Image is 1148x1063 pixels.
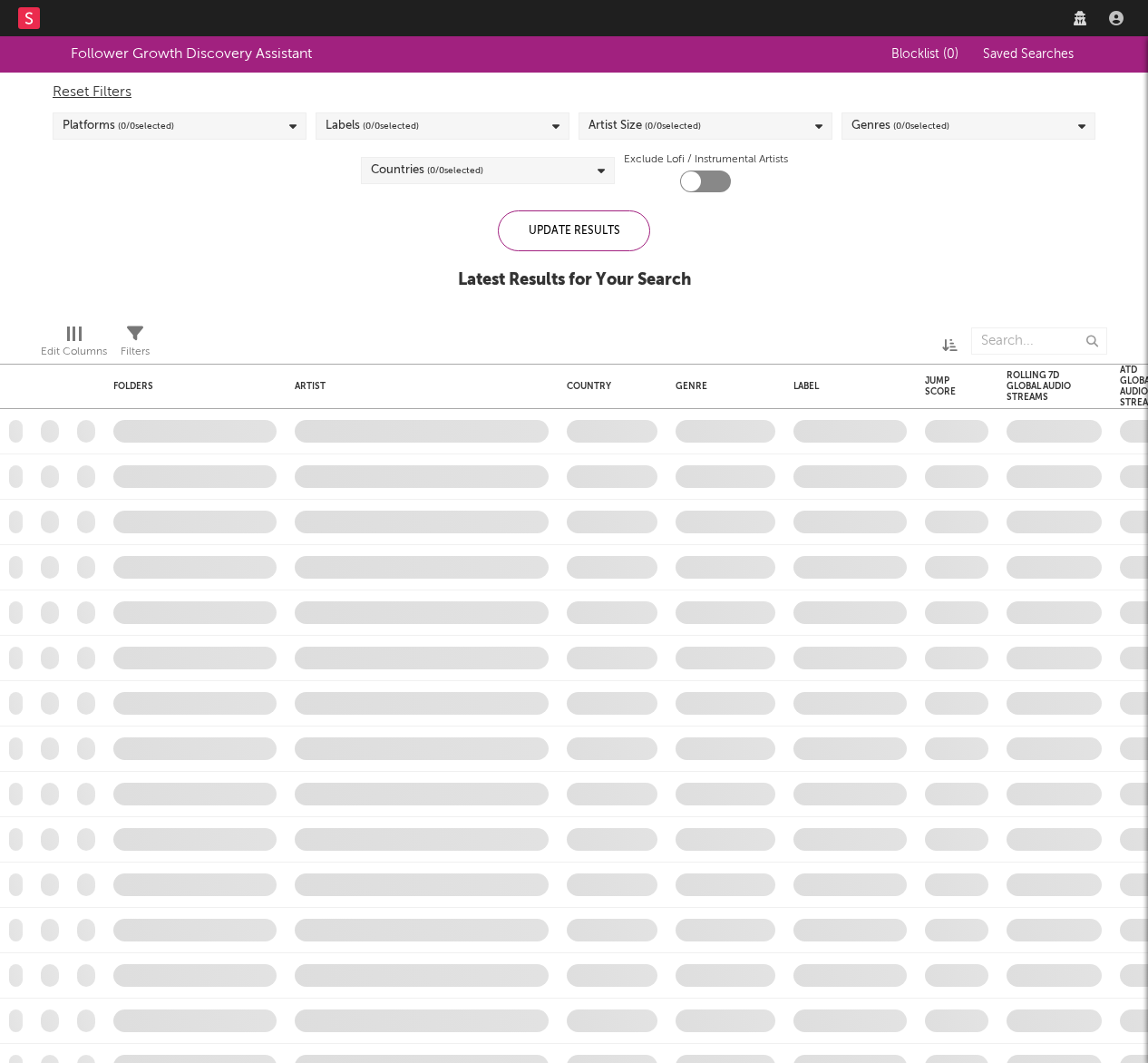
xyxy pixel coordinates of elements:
div: Label [793,381,898,392]
span: Saved Searches [983,48,1077,61]
span: ( 0 / 0 selected) [427,160,483,181]
span: ( 0 / 0 selected) [893,115,949,137]
span: ( 0 / 0 selected) [645,115,701,137]
div: Artist [295,381,540,392]
span: Blocklist [891,48,958,61]
span: ( 0 ) [943,48,958,61]
div: Filters [121,341,150,363]
div: Latest Results for Your Search [458,269,691,291]
div: Folders [113,381,249,392]
div: Platforms [63,115,174,137]
div: Filters [121,318,150,371]
div: Artist Size [589,115,701,137]
span: ( 0 / 0 selected) [363,115,419,137]
div: Labels [326,115,419,137]
div: Follower Growth Discovery Assistant [71,44,312,65]
div: Genre [676,381,766,392]
div: Country [567,381,648,392]
div: Jump Score [925,375,961,397]
div: Update Results [498,210,650,251]
input: Search... [971,327,1107,355]
span: ( 0 / 0 selected) [118,115,174,137]
div: Rolling 7D Global Audio Streams [1007,370,1075,403]
div: Edit Columns [41,318,107,371]
label: Exclude Lofi / Instrumental Artists [624,149,788,171]
div: Reset Filters [53,82,1095,103]
div: Countries [371,160,483,181]
button: Saved Searches [978,47,1077,62]
div: Genres [851,115,949,137]
div: Edit Columns [41,341,107,363]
